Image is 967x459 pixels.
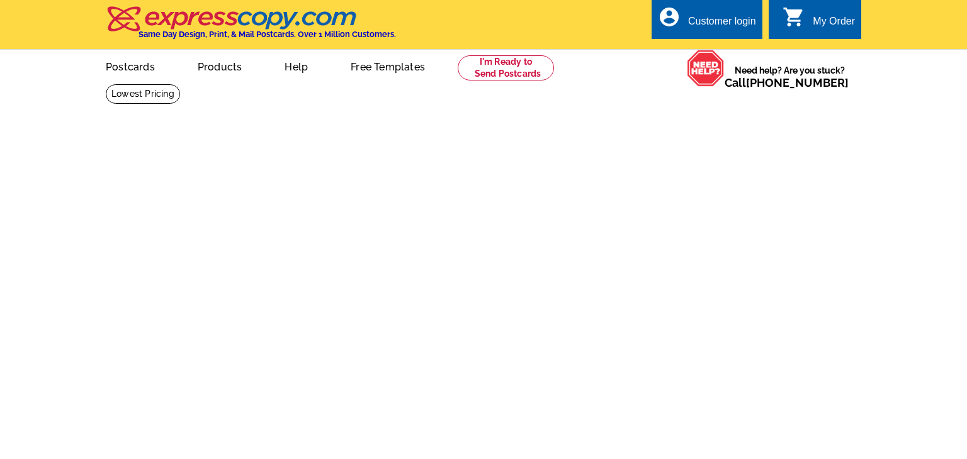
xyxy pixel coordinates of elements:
div: My Order [813,16,855,33]
a: Same Day Design, Print, & Mail Postcards. Over 1 Million Customers. [106,15,396,39]
a: Free Templates [331,51,445,80]
a: [PHONE_NUMBER] [746,76,849,89]
i: shopping_cart [783,6,805,28]
a: Products [178,51,263,80]
a: Postcards [86,51,175,80]
span: Call [725,76,849,89]
a: account_circle Customer login [658,14,756,30]
span: Need help? Are you stuck? [725,64,855,89]
img: help [687,50,725,87]
a: shopping_cart My Order [783,14,855,30]
h4: Same Day Design, Print, & Mail Postcards. Over 1 Million Customers. [139,30,396,39]
i: account_circle [658,6,681,28]
div: Customer login [688,16,756,33]
a: Help [264,51,328,80]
